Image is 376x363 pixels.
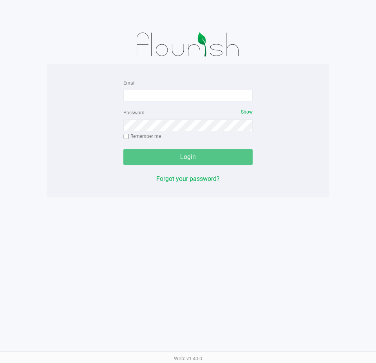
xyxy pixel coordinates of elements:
[123,133,161,140] label: Remember me
[156,174,220,184] button: Forgot your password?
[174,356,202,361] span: Web: v1.40.0
[241,109,253,115] span: Show
[123,109,145,116] label: Password
[123,79,136,87] label: Email
[123,134,129,139] input: Remember me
